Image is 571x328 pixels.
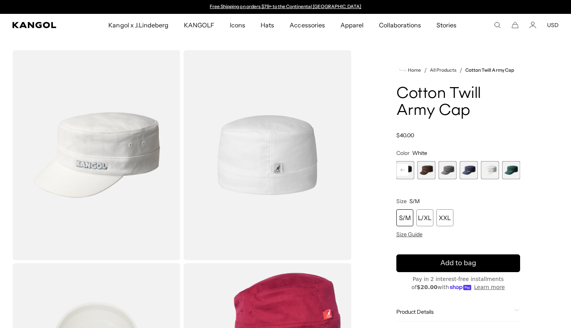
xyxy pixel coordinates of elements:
a: Cotton Twill Army Cap [465,67,514,73]
div: 5 of 9 [418,161,436,179]
img: color-white [184,50,352,260]
div: 8 of 9 [481,161,499,179]
span: Hats [261,14,274,36]
span: Product Details [396,308,511,315]
li: / [456,66,462,75]
span: KANGOLF [184,14,214,36]
span: Icons [230,14,245,36]
span: Kangol x J.Lindeberg [108,14,168,36]
a: Icons [222,14,253,36]
span: $40.00 [396,132,414,139]
span: Size [396,198,407,205]
a: Hats [253,14,282,36]
span: Accessories [290,14,325,36]
li: / [421,66,427,75]
a: Collaborations [371,14,429,36]
div: S/M [396,209,413,226]
label: Pine [502,161,520,179]
a: KANGOLF [176,14,222,36]
span: Add to bag [440,258,476,268]
span: White [412,150,427,156]
label: Navy [460,161,478,179]
div: 1 of 2 [206,4,365,10]
span: Stories [436,14,456,36]
h1: Cotton Twill Army Cap [396,86,520,119]
label: White [481,161,499,179]
button: USD [547,22,559,29]
slideshow-component: Announcement bar [206,4,365,10]
span: S/M [409,198,420,205]
label: Grey [438,161,456,179]
span: Home [406,67,421,73]
img: color-white [12,50,180,260]
a: Kangol [12,22,71,28]
a: Kangol x J.Lindeberg [101,14,176,36]
span: Size Guide [396,231,423,238]
nav: breadcrumbs [396,66,520,75]
div: 6 of 9 [438,161,456,179]
a: Home [399,67,421,74]
div: L/XL [416,209,433,226]
a: Accessories [282,14,332,36]
a: Stories [429,14,464,36]
div: 9 of 9 [502,161,520,179]
a: Apparel [333,14,371,36]
a: Account [529,22,536,29]
label: Black [396,161,414,179]
label: Brown [418,161,436,179]
span: Collaborations [379,14,421,36]
div: 7 of 9 [460,161,478,179]
div: XXL [436,209,453,226]
a: All Products [430,67,456,73]
span: Color [396,150,409,156]
a: Free Shipping on orders $79+ to the Continental [GEOGRAPHIC_DATA] [210,3,361,9]
button: Add to bag [396,254,520,272]
button: Cart [512,22,519,29]
span: Apparel [340,14,364,36]
div: Announcement [206,4,365,10]
div: 4 of 9 [396,161,414,179]
summary: Search here [494,22,501,29]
